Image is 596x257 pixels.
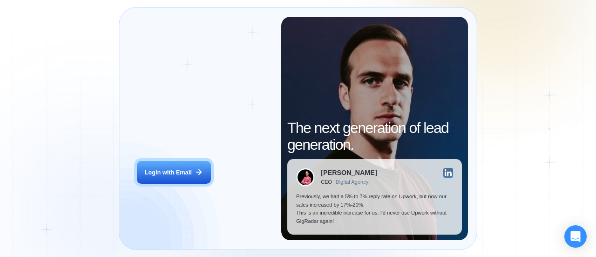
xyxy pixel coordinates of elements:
[145,168,192,177] div: Login with Email
[321,169,377,176] div: [PERSON_NAME]
[564,225,587,248] div: Open Intercom Messenger
[336,179,369,185] div: Digital Agency
[296,193,453,225] p: Previously, we had a 5% to 7% reply rate on Upwork, but now our sales increased by 17%-20%. This ...
[137,161,210,184] button: Login with Email
[321,179,332,185] div: CEO
[287,120,462,153] h2: The next generation of lead generation.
